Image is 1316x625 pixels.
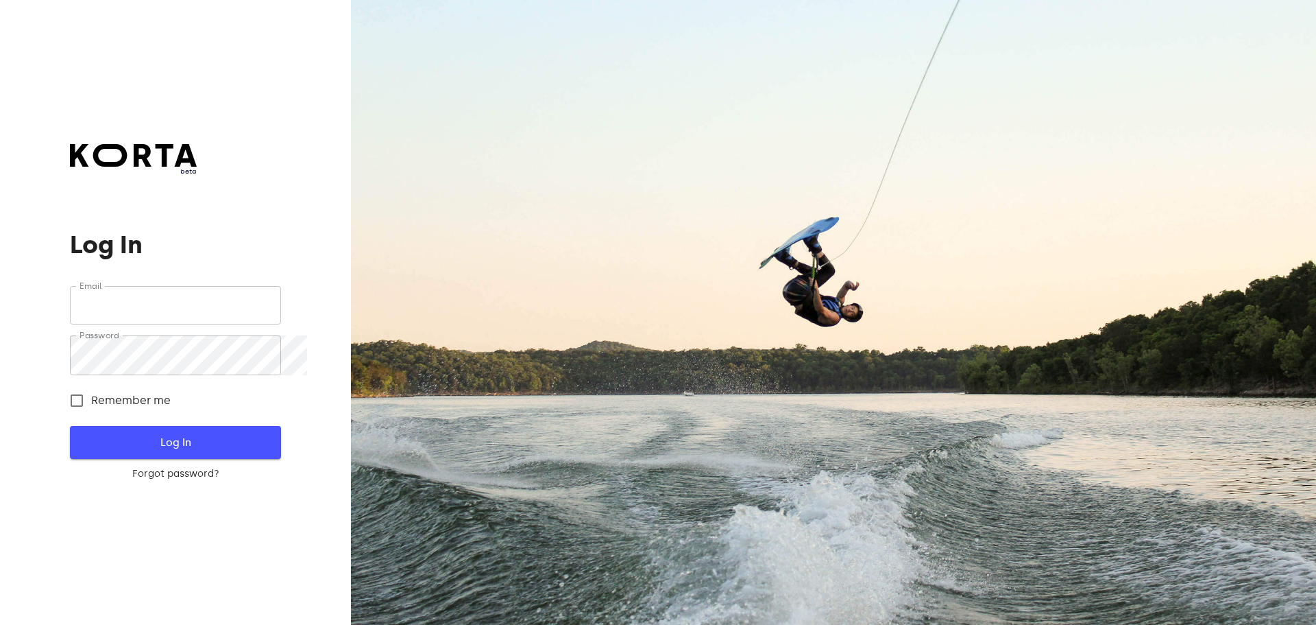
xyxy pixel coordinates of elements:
[70,144,197,176] a: beta
[70,467,280,481] a: Forgot password?
[70,167,197,176] span: beta
[92,434,258,451] span: Log In
[91,392,171,409] span: Remember me
[70,426,280,459] button: Log In
[70,231,280,259] h1: Log In
[70,144,197,167] img: Korta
